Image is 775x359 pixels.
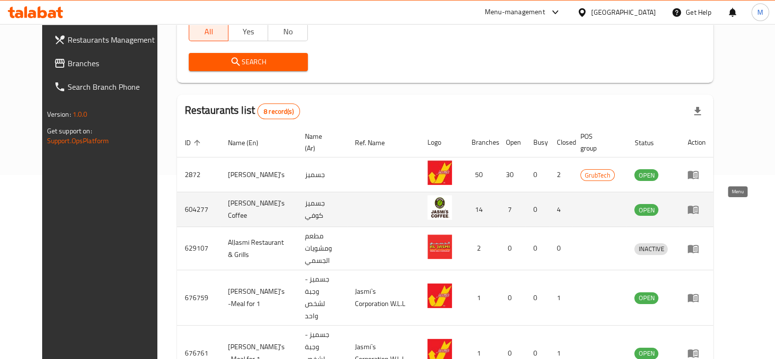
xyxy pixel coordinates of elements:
[427,234,452,259] img: AlJasmi Restaurant & Grills
[464,157,498,192] td: 50
[189,22,229,41] button: All
[525,157,549,192] td: 0
[189,53,308,71] button: Search
[498,227,525,270] td: 0
[634,205,658,216] span: OPEN
[549,227,573,270] td: 0
[347,270,420,326] td: Jasmi`s Corporation W.L.L
[549,128,573,157] th: Closed
[297,192,348,227] td: جسميز كوفي
[220,270,297,326] td: [PERSON_NAME]'s -Meal for 1
[464,192,498,227] td: 14
[525,128,549,157] th: Busy
[220,157,297,192] td: [PERSON_NAME]'s
[687,169,705,180] div: Menu
[687,292,705,304] div: Menu
[757,7,763,18] span: M
[634,169,658,181] div: OPEN
[47,125,92,137] span: Get support on:
[634,243,668,255] div: INACTIVE
[634,137,666,149] span: Status
[47,134,109,147] a: Support.OpsPlatform
[197,56,300,68] span: Search
[46,75,172,99] a: Search Branch Phone
[498,157,525,192] td: 30
[68,81,164,93] span: Search Branch Phone
[258,107,300,116] span: 8 record(s)
[185,137,203,149] span: ID
[68,34,164,46] span: Restaurants Management
[679,128,713,157] th: Action
[305,130,336,154] span: Name (Ar)
[297,157,348,192] td: جسميز
[257,103,300,119] div: Total records count
[228,137,271,149] span: Name (En)
[498,270,525,326] td: 0
[46,28,172,51] a: Restaurants Management
[464,128,498,157] th: Branches
[498,128,525,157] th: Open
[464,270,498,326] td: 1
[549,192,573,227] td: 4
[634,292,658,304] span: OPEN
[272,25,304,39] span: No
[177,192,220,227] td: 604277
[68,57,164,69] span: Branches
[427,195,452,220] img: Jasmi's Coffee
[686,100,709,123] div: Export file
[498,192,525,227] td: 7
[177,227,220,270] td: 629107
[427,160,452,185] img: Jasmi's
[232,25,264,39] span: Yes
[220,192,297,227] td: [PERSON_NAME]'s Coffee
[464,227,498,270] td: 2
[549,157,573,192] td: 2
[634,348,658,359] span: OPEN
[525,227,549,270] td: 0
[634,170,658,181] span: OPEN
[687,347,705,359] div: Menu
[591,7,656,18] div: [GEOGRAPHIC_DATA]
[297,270,348,326] td: جسميز - وجبة لشخص واحد
[427,283,452,308] img: Jasmi's -Meal for 1
[268,22,308,41] button: No
[485,6,545,18] div: Menu-management
[355,137,398,149] span: Ref. Name
[549,270,573,326] td: 1
[581,170,614,181] span: GrubTech
[525,192,549,227] td: 0
[297,227,348,270] td: مطعم ومشويات الجسمي
[193,25,225,39] span: All
[177,157,220,192] td: 2872
[47,108,71,121] span: Version:
[525,270,549,326] td: 0
[177,270,220,326] td: 676759
[73,108,88,121] span: 1.0.0
[228,22,268,41] button: Yes
[634,243,668,255] span: INACTIVE
[46,51,172,75] a: Branches
[580,130,615,154] span: POS group
[420,128,464,157] th: Logo
[185,103,300,119] h2: Restaurants list
[220,227,297,270] td: AlJasmi Restaurant & Grills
